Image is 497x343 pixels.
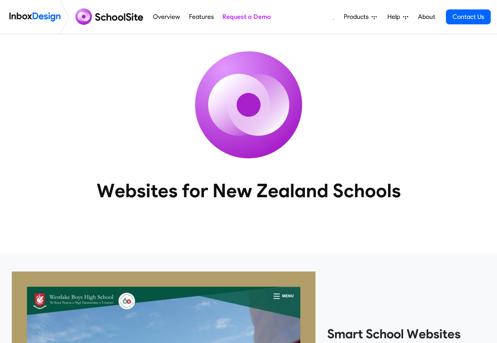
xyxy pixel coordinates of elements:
[178,34,319,176] img: icon_schoolsite.svg
[327,326,485,342] heading: Smart School Websites
[187,9,216,25] a: Features
[446,9,491,24] a: Contact Us
[341,9,380,25] a: Products
[387,12,403,22] span: Help
[344,12,372,22] span: Products
[72,7,149,26] img: schoolsite logo
[416,9,437,25] a: About
[384,9,411,25] a: Help
[151,9,182,25] a: Overview
[220,9,273,25] a: Request a Demo
[62,179,435,202] heading: Websites for New Zealand Schools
